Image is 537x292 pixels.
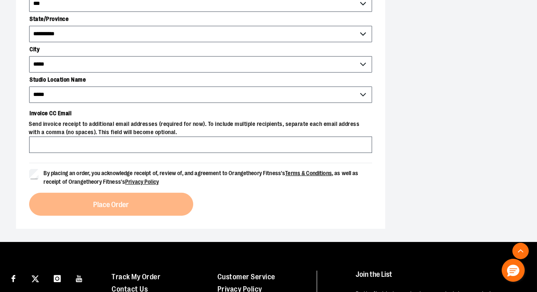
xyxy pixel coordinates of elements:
button: Hello, have a question? Let’s chat. [502,259,525,282]
button: Back To Top [512,243,529,259]
label: City [29,42,372,56]
a: Visit our Facebook page [6,271,21,285]
a: Visit our Instagram page [50,271,64,285]
h4: Join the List [356,271,522,286]
label: Studio Location Name [29,73,372,87]
img: Twitter [32,275,39,283]
a: Privacy Policy [125,178,159,185]
span: By placing an order, you acknowledge receipt of, review of, and agreement to Orangetheory Fitness... [44,170,359,185]
a: Visit our X page [28,271,43,285]
a: Track My Order [112,273,160,281]
a: Customer Service [217,273,275,281]
label: State/Province [29,12,372,26]
span: Send invoice receipt to additional email addresses (required for now). To include multiple recipi... [29,120,372,137]
label: Invoice CC Email [29,106,372,120]
a: Visit our Youtube page [72,271,87,285]
input: By placing an order, you acknowledge receipt of, review of, and agreement to Orangetheory Fitness... [29,169,39,179]
a: Terms & Conditions [285,170,332,176]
